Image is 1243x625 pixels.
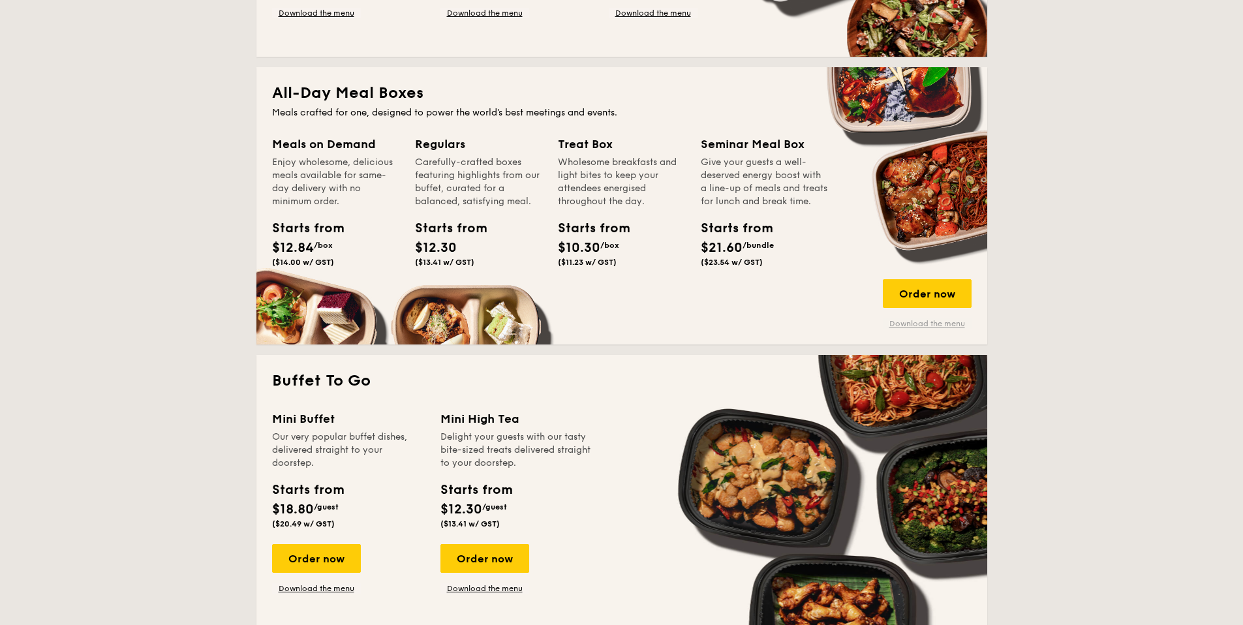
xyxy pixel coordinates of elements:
[272,106,972,119] div: Meals crafted for one, designed to power the world's best meetings and events.
[440,410,593,428] div: Mini High Tea
[272,371,972,391] h2: Buffet To Go
[600,241,619,250] span: /box
[272,544,361,573] div: Order now
[272,8,361,18] a: Download the menu
[272,240,314,256] span: $12.84
[440,544,529,573] div: Order now
[415,219,474,238] div: Starts from
[440,431,593,470] div: Delight your guests with our tasty bite-sized treats delivered straight to your doorstep.
[701,219,760,238] div: Starts from
[272,431,425,470] div: Our very popular buffet dishes, delivered straight to your doorstep.
[314,241,333,250] span: /box
[272,583,361,594] a: Download the menu
[415,258,474,267] span: ($13.41 w/ GST)
[440,480,512,500] div: Starts from
[558,258,617,267] span: ($11.23 w/ GST)
[440,502,482,517] span: $12.30
[701,135,828,153] div: Seminar Meal Box
[701,258,763,267] span: ($23.54 w/ GST)
[743,241,774,250] span: /bundle
[272,135,399,153] div: Meals on Demand
[272,219,331,238] div: Starts from
[272,502,314,517] span: $18.80
[482,502,507,511] span: /guest
[701,156,828,208] div: Give your guests a well-deserved energy boost with a line-up of meals and treats for lunch and br...
[440,8,529,18] a: Download the menu
[558,135,685,153] div: Treat Box
[415,240,457,256] span: $12.30
[272,258,334,267] span: ($14.00 w/ GST)
[415,135,542,153] div: Regulars
[272,156,399,208] div: Enjoy wholesome, delicious meals available for same-day delivery with no minimum order.
[883,318,972,329] a: Download the menu
[415,156,542,208] div: Carefully-crafted boxes featuring highlights from our buffet, curated for a balanced, satisfying ...
[883,279,972,308] div: Order now
[272,480,343,500] div: Starts from
[314,502,339,511] span: /guest
[272,410,425,428] div: Mini Buffet
[558,156,685,208] div: Wholesome breakfasts and light bites to keep your attendees energised throughout the day.
[272,83,972,104] h2: All-Day Meal Boxes
[558,240,600,256] span: $10.30
[609,8,698,18] a: Download the menu
[272,519,335,528] span: ($20.49 w/ GST)
[701,240,743,256] span: $21.60
[440,519,500,528] span: ($13.41 w/ GST)
[440,583,529,594] a: Download the menu
[558,219,617,238] div: Starts from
